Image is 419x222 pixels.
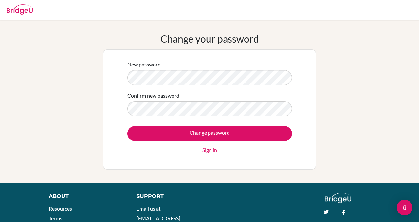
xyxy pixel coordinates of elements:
input: Change password [127,126,292,141]
label: New password [127,61,161,68]
a: Resources [49,205,72,212]
div: Open Intercom Messenger [397,200,412,215]
div: Support [137,193,203,200]
label: Confirm new password [127,92,179,100]
img: logo_white@2x-f4f0deed5e89b7ecb1c2cc34c3e3d731f90f0f143d5ea2071677605dd97b5244.png [325,193,351,203]
a: Terms [49,215,62,221]
img: Bridge-U [7,4,33,15]
div: About [49,193,122,200]
a: Sign in [202,146,217,154]
h1: Change your password [160,33,259,45]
